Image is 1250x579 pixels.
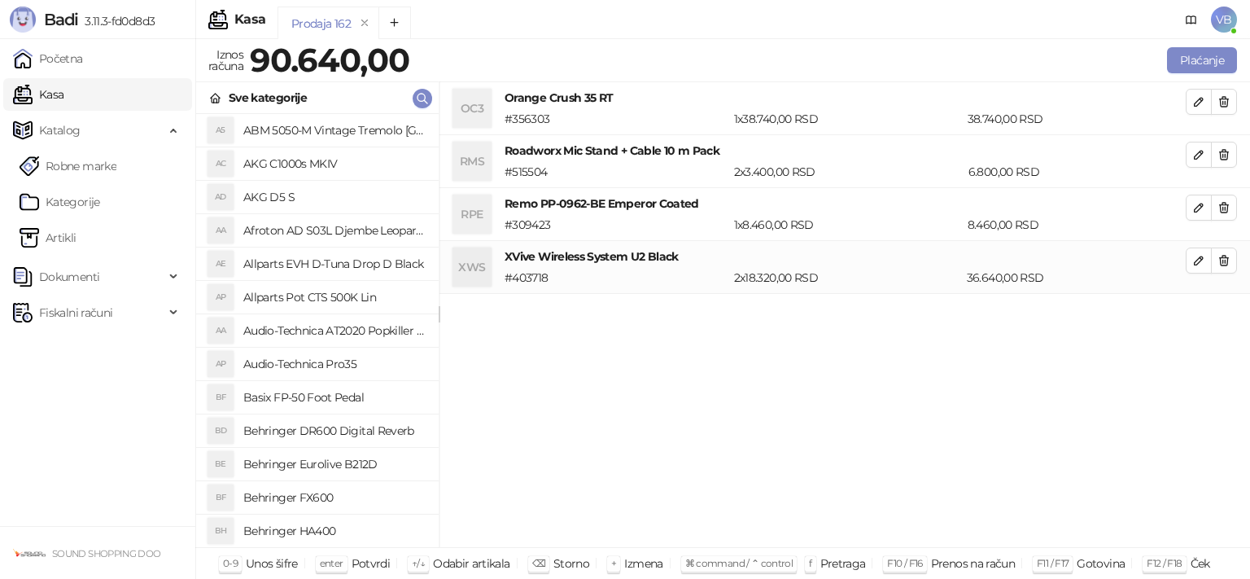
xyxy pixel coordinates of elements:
[1178,7,1204,33] a: Dokumentacija
[10,7,36,33] img: Logo
[611,557,616,569] span: +
[1147,557,1182,569] span: F12 / F18
[13,78,63,111] a: Kasa
[501,163,731,181] div: # 515504
[452,89,492,128] div: OC3
[243,184,426,210] h4: AKG D5 S
[44,10,78,29] span: Badi
[501,110,731,128] div: # 356303
[1191,553,1210,574] div: Ček
[20,222,76,254] a: ArtikliArtikli
[243,151,426,177] h4: AKG C1000s MKIV
[208,418,234,444] div: BD
[20,186,100,218] a: Kategorije
[208,151,234,177] div: AC
[208,184,234,210] div: AD
[250,40,409,80] strong: 90.640,00
[208,284,234,310] div: AP
[243,451,426,477] h4: Behringer Eurolive B212D
[433,553,509,574] div: Odabir artikala
[208,485,234,511] div: BF
[412,557,425,569] span: ↑/↓
[452,142,492,181] div: RMS
[731,269,964,287] div: 2 x 18.320,00 RSD
[505,195,1186,213] h4: Remo PP-0962-BE Emperor Coated
[243,284,426,310] h4: Allparts Pot CTS 500K Lin
[208,251,234,277] div: AE
[39,296,112,329] span: Fiskalni računi
[39,114,81,147] span: Katalog
[452,248,492,287] div: XWS
[52,548,160,559] small: SOUND SHOPPING DOO
[196,114,439,547] div: grid
[354,16,375,30] button: remove
[1077,553,1125,574] div: Gotovina
[243,418,426,444] h4: Behringer DR600 Digital Reverb
[1167,47,1237,73] button: Plaćanje
[820,553,866,574] div: Pretraga
[553,553,589,574] div: Storno
[246,553,298,574] div: Unos šifre
[243,518,426,544] h4: Behringer HA400
[78,14,155,29] span: 3.11.3-fd0d8d3
[208,217,234,243] div: AA
[229,89,307,107] div: Sve kategorije
[505,248,1186,265] h4: XVive Wireless System U2 Black
[234,13,265,26] div: Kasa
[1037,557,1069,569] span: F11 / F17
[731,216,964,234] div: 1 x 8.460,00 RSD
[964,110,1189,128] div: 38.740,00 RSD
[223,557,238,569] span: 0-9
[501,216,731,234] div: # 309423
[505,142,1186,160] h4: Roadworx Mic Stand + Cable 10 m Pack
[208,351,234,377] div: AP
[1211,7,1237,33] span: VB
[208,518,234,544] div: BH
[731,110,964,128] div: 1 x 38.740,00 RSD
[352,553,391,574] div: Potvrdi
[13,42,83,75] a: Početna
[243,251,426,277] h4: Allparts EVH D-Tuna Drop D Black
[887,557,922,569] span: F10 / F16
[243,384,426,410] h4: Basix FP-50 Foot Pedal
[965,163,1189,181] div: 6.800,00 RSD
[624,553,662,574] div: Izmena
[243,117,426,143] h4: ABM 5050-M Vintage Tremolo [GEOGRAPHIC_DATA]
[964,269,1189,287] div: 36.640,00 RSD
[243,217,426,243] h4: Afroton AD S03L Djembe Leopard Design
[809,557,811,569] span: f
[243,485,426,511] h4: Behringer FX600
[39,261,99,293] span: Dokumenti
[208,384,234,410] div: BF
[378,7,411,39] button: Add tab
[685,557,793,569] span: ⌘ command / ⌃ control
[501,269,731,287] div: # 403718
[243,318,426,344] h4: Audio-Technica AT2020 Popkiller Set
[291,15,351,33] div: Prodaja 162
[931,553,1015,574] div: Prenos na račun
[532,557,545,569] span: ⌫
[243,351,426,377] h4: Audio-Technica Pro35
[208,451,234,477] div: BE
[964,216,1189,234] div: 8.460,00 RSD
[208,117,234,143] div: A5
[320,557,343,569] span: enter
[505,89,1186,107] h4: Orange Crush 35 RT
[452,195,492,234] div: RPE
[20,150,116,182] a: Robne marke
[731,163,965,181] div: 2 x 3.400,00 RSD
[13,537,46,569] img: 64x64-companyLogo-e7a8445e-e0d6-44f4-afaa-b464db374048.png
[205,44,247,77] div: Iznos računa
[208,318,234,344] div: AA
